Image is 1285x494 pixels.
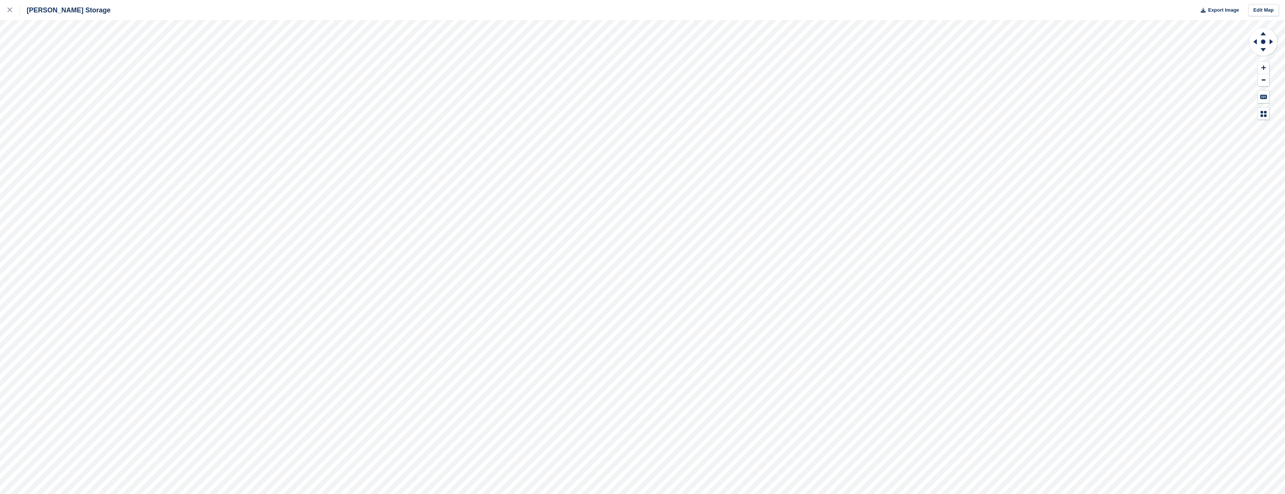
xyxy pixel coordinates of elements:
[1258,91,1269,103] button: Keyboard Shortcuts
[1208,6,1239,14] span: Export Image
[1258,74,1269,86] button: Zoom Out
[1258,108,1269,120] button: Map Legend
[20,6,111,15] div: [PERSON_NAME] Storage
[1258,62,1269,74] button: Zoom In
[1248,4,1279,17] a: Edit Map
[1196,4,1239,17] button: Export Image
